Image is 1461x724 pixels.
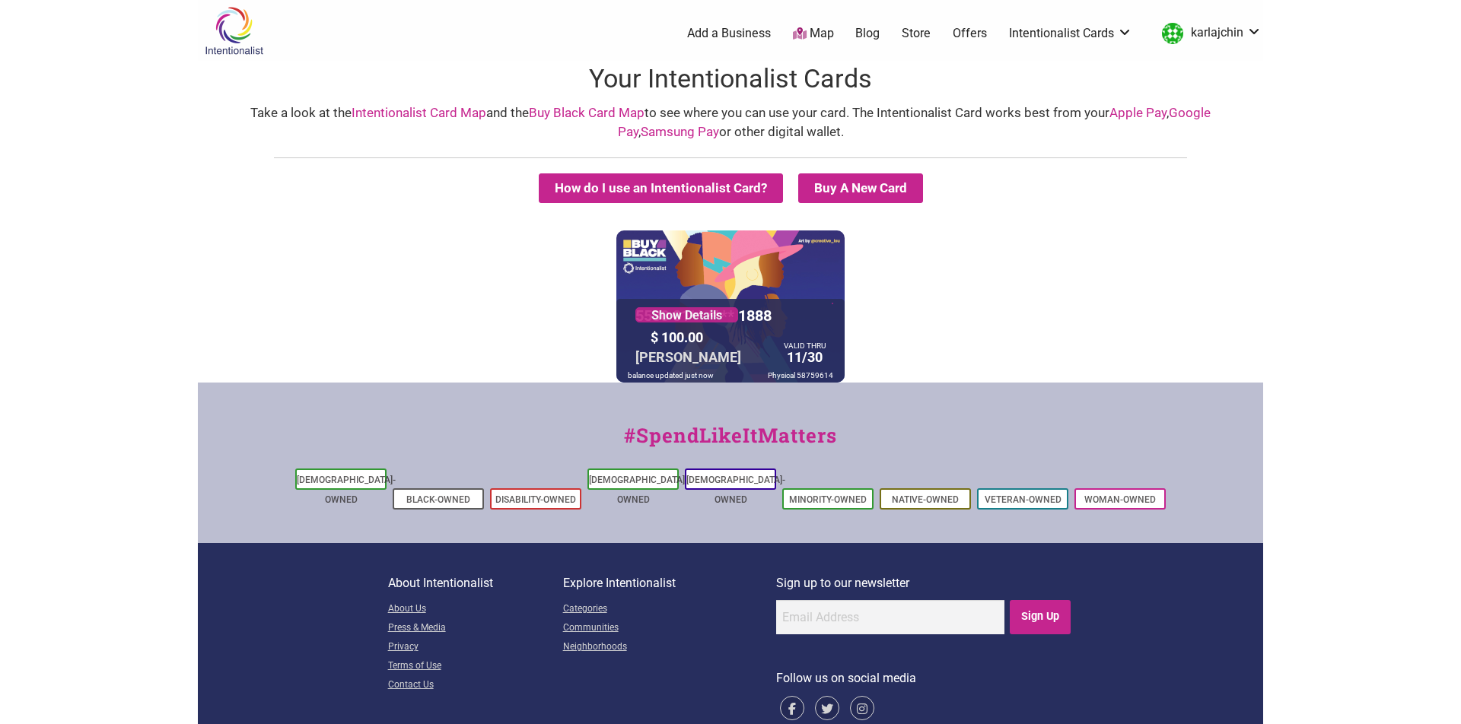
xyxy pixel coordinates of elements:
a: Veteran-Owned [985,494,1062,505]
img: Intentionalist [198,6,270,56]
a: Blog [855,25,880,42]
a: Map [793,25,834,43]
a: Black-Owned [406,494,470,505]
a: Add a Business [687,25,771,42]
div: #SpendLikeItMatters [198,421,1263,465]
h1: Your Intentionalist Cards [198,61,1263,97]
a: Communities [563,619,776,638]
p: About Intentionalist [388,573,563,593]
a: [DEMOGRAPHIC_DATA]-Owned [297,475,396,505]
a: Samsung Pay [641,124,719,139]
div: VALID THRU [784,345,826,347]
a: Offers [953,25,987,42]
a: [DEMOGRAPHIC_DATA]-Owned [686,475,785,505]
a: Apple Pay [1109,105,1167,120]
a: Disability-Owned [495,494,576,505]
a: Buy Black Card Map [529,105,645,120]
input: Sign Up [1010,600,1071,634]
input: Email Address [776,600,1004,634]
a: [DEMOGRAPHIC_DATA]-Owned [589,475,688,505]
div: 11/30 [780,343,829,369]
p: Explore Intentionalist [563,573,776,593]
p: Sign up to our newsletter [776,573,1074,593]
a: Intentionalist Cards [1009,25,1132,42]
a: Neighborhoods [563,638,776,657]
a: Press & Media [388,619,563,638]
div: balance updated just now [624,368,718,383]
a: Store [902,25,931,42]
a: Categories [563,600,776,619]
a: Woman-Owned [1084,494,1156,505]
div: Physical 58759614 [764,368,837,383]
a: Terms of Use [388,657,563,676]
div: $ 100.00 [647,325,776,349]
a: Minority-Owned [789,494,867,505]
a: Contact Us [388,676,563,695]
a: Show Details [635,307,738,322]
p: Follow us on social media [776,668,1074,688]
div: Take a look at the and the to see where you can use your card. The Intentionalist Card works best... [213,103,1248,142]
a: About Us [388,600,563,619]
a: Privacy [388,638,563,657]
div: [PERSON_NAME] [632,345,745,369]
a: karlajchin [1154,20,1262,47]
summary: Buy A New Card [798,173,923,203]
a: Native-Owned [892,494,959,505]
a: Intentionalist Card Map [352,105,486,120]
button: How do I use an Intentionalist Card? [539,173,783,203]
